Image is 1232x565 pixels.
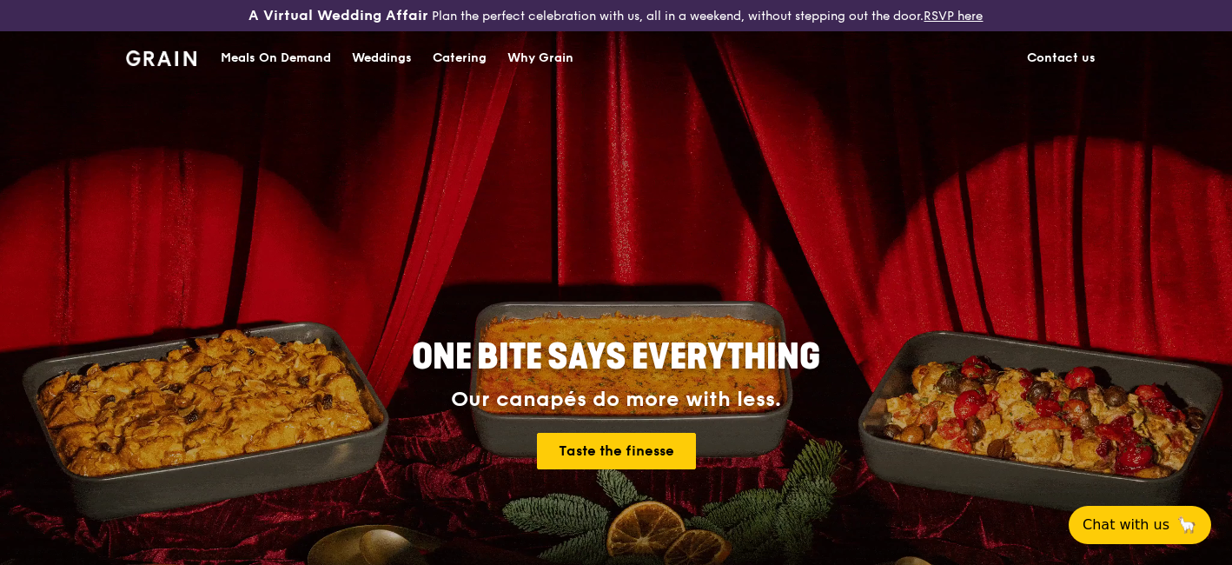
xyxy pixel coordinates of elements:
div: Why Grain [507,32,573,84]
div: Catering [433,32,487,84]
span: 🦙 [1176,515,1197,535]
a: GrainGrain [126,30,196,83]
div: Plan the perfect celebration with us, all in a weekend, without stepping out the door. [205,7,1026,24]
a: RSVP here [924,9,983,23]
h3: A Virtual Wedding Affair [248,7,428,24]
a: Catering [422,32,497,84]
div: Meals On Demand [221,32,331,84]
a: Contact us [1017,32,1106,84]
span: Chat with us [1083,515,1169,535]
img: Grain [126,50,196,66]
button: Chat with us🦙 [1069,506,1211,544]
a: Why Grain [497,32,584,84]
div: Weddings [352,32,412,84]
a: Taste the finesse [537,433,696,469]
a: Weddings [341,32,422,84]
